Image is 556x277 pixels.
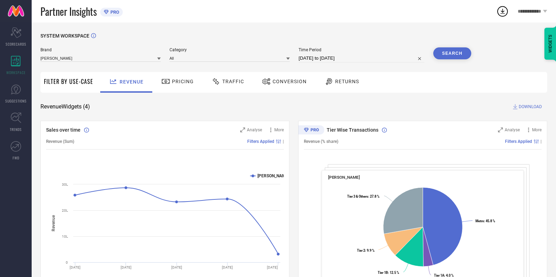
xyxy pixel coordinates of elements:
[433,47,471,59] button: Search
[475,219,484,223] tspan: Metro
[51,215,56,231] tspan: Revenue
[505,139,532,144] span: Filters Applied
[335,79,359,84] span: Returns
[378,271,388,275] tspan: Tier 1B
[267,265,278,269] text: [DATE]
[120,79,143,85] span: Revenue
[10,127,22,132] span: TRENDS
[357,249,375,252] text: : 9.9 %
[328,175,360,180] span: [PERSON_NAME]
[257,173,289,178] text: [PERSON_NAME]
[247,139,274,144] span: Filters Applied
[274,127,284,132] span: More
[299,47,424,52] span: Time Period
[44,77,93,86] span: Filter By Use-Case
[304,139,338,144] span: Revenue (% share)
[519,103,542,110] span: DOWNLOAD
[40,103,90,110] span: Revenue Widgets ( 4 )
[273,79,307,84] span: Conversion
[13,155,19,160] span: FWD
[496,5,509,18] div: Open download list
[70,265,81,269] text: [DATE]
[298,125,324,136] div: Premium
[541,139,542,144] span: |
[6,41,26,47] span: SCORECARDS
[299,54,424,62] input: Select time period
[66,260,68,264] text: 0
[357,249,365,252] tspan: Tier 2
[121,265,132,269] text: [DATE]
[505,127,520,132] span: Analyse
[40,4,97,19] span: Partner Insights
[240,127,245,132] svg: Zoom
[532,127,542,132] span: More
[62,209,68,212] text: 20L
[347,194,368,198] tspan: Tier 3 & Others
[498,127,503,132] svg: Zoom
[62,235,68,238] text: 10L
[109,9,119,15] span: PRO
[347,194,379,198] text: : 27.8 %
[46,127,81,133] span: Sales over time
[5,98,27,104] span: SUGGESTIONS
[62,183,68,186] text: 30L
[46,139,74,144] span: Revenue (Sum)
[171,265,182,269] text: [DATE]
[327,127,378,133] span: Tier Wise Transactions
[40,33,89,39] span: SYSTEM WORKSPACE
[222,265,233,269] text: [DATE]
[6,70,26,75] span: WORKSPACE
[247,127,262,132] span: Analyse
[172,79,194,84] span: Pricing
[40,47,161,52] span: Brand
[283,139,284,144] span: |
[475,219,495,223] text: : 45.8 %
[170,47,290,52] span: Category
[222,79,244,84] span: Traffic
[378,271,400,275] text: : 12.5 %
